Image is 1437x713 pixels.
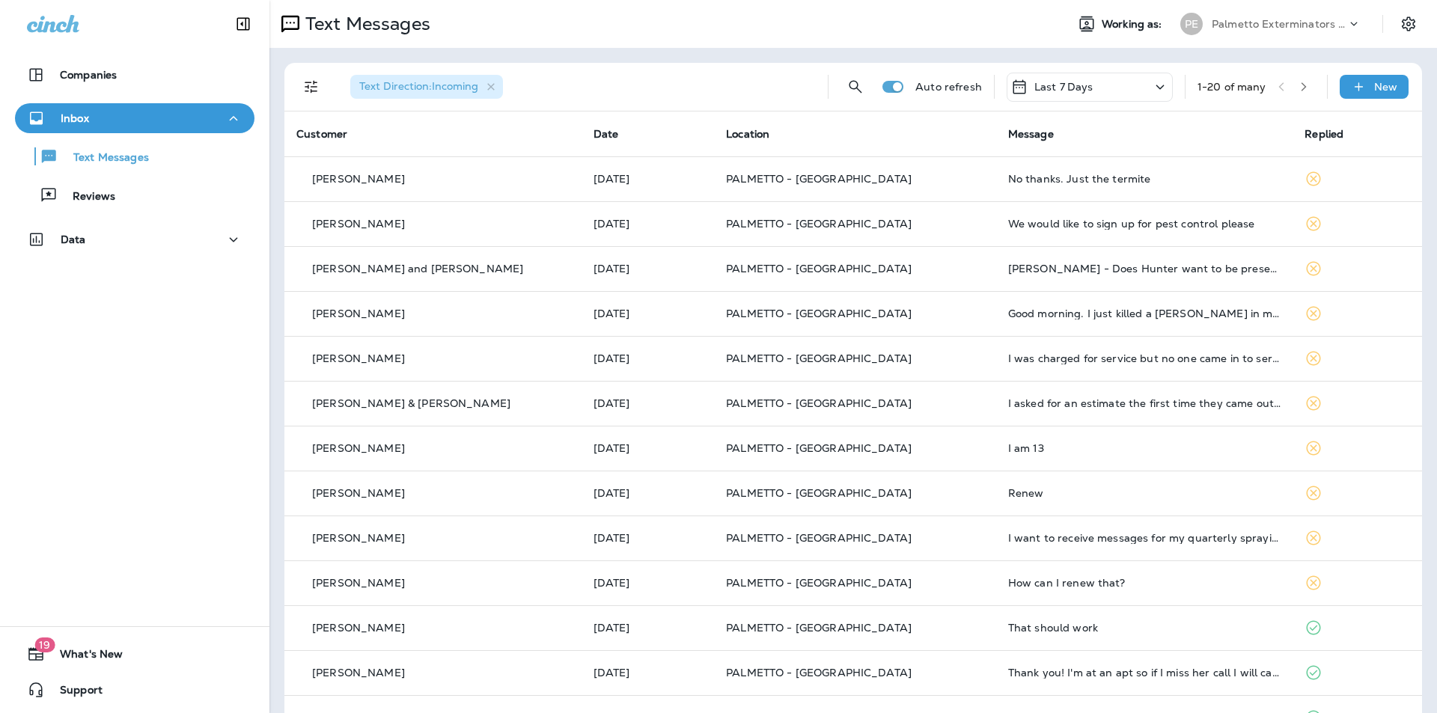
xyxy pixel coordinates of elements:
p: [PERSON_NAME] [312,622,405,634]
span: Customer [296,127,347,141]
p: New [1374,81,1397,93]
div: Renew [1008,487,1281,499]
div: I want to receive messages for my quarterly spraying. No others [1008,532,1281,544]
div: 1 - 20 of many [1197,81,1266,93]
button: Support [15,675,254,705]
span: PALMETTO - [GEOGRAPHIC_DATA] [726,486,912,500]
span: PALMETTO - [GEOGRAPHIC_DATA] [726,172,912,186]
div: Text Direction:Incoming [350,75,503,99]
p: Aug 6, 2025 08:48 AM [594,667,702,679]
p: Auto refresh [915,81,982,93]
span: Support [45,684,103,702]
span: PALMETTO - [GEOGRAPHIC_DATA] [726,397,912,410]
span: PALMETTO - [GEOGRAPHIC_DATA] [726,666,912,679]
p: Aug 6, 2025 09:39 AM [594,622,702,634]
div: I was charged for service but no one came in to service the house [1008,352,1281,364]
p: Aug 8, 2025 11:09 AM [594,307,702,319]
span: Replied [1305,127,1343,141]
span: Message [1008,127,1054,141]
p: Text Messages [299,13,430,35]
p: [PERSON_NAME] & [PERSON_NAME] [312,397,510,409]
p: [PERSON_NAME] [312,218,405,230]
span: PALMETTO - [GEOGRAPHIC_DATA] [726,531,912,545]
div: No thanks. Just the termite [1008,173,1281,185]
button: Filters [296,72,326,102]
p: Aug 8, 2025 10:46 AM [594,352,702,364]
span: PALMETTO - [GEOGRAPHIC_DATA] [726,621,912,634]
p: Aug 6, 2025 12:30 PM [594,577,702,589]
div: Thank you! I'm at an apt so if I miss her call I will call right back [1008,667,1281,679]
p: Companies [60,69,117,81]
div: Jason - Does Hunter want to be present when contractor takes out more drywall? Scheduled for week... [1008,263,1281,275]
div: We would like to sign up for pest control please [1008,218,1281,230]
span: PALMETTO - [GEOGRAPHIC_DATA] [726,307,912,320]
p: [PERSON_NAME] and [PERSON_NAME] [312,263,523,275]
p: Last 7 Days [1034,81,1093,93]
p: [PERSON_NAME] [312,532,405,544]
p: Aug 8, 2025 10:18 AM [594,532,702,544]
p: Aug 8, 2025 10:21 AM [594,487,702,499]
p: [PERSON_NAME] [312,577,405,589]
button: Companies [15,60,254,90]
button: 19What's New [15,639,254,669]
span: 19 [34,637,55,652]
div: PE [1180,13,1203,35]
p: Reviews [58,190,115,204]
button: Search Messages [840,72,870,102]
span: What's New [45,648,123,666]
span: PALMETTO - [GEOGRAPHIC_DATA] [726,352,912,365]
p: [PERSON_NAME] [312,352,405,364]
span: Location [726,127,769,141]
button: Collapse Sidebar [222,9,264,39]
div: How can I renew that? [1008,577,1281,589]
p: [PERSON_NAME] [312,442,405,454]
p: [PERSON_NAME] [312,173,405,185]
span: PALMETTO - [GEOGRAPHIC_DATA] [726,576,912,590]
div: I asked for an estimate the first time they came out to treat but no one ever scheduled it. [1008,397,1281,409]
span: PALMETTO - [GEOGRAPHIC_DATA] [726,441,912,455]
p: Aug 8, 2025 10:39 AM [594,397,702,409]
p: Data [61,233,86,245]
p: Aug 8, 2025 12:28 PM [594,218,702,230]
p: Palmetto Exterminators LLC [1212,18,1346,30]
button: Data [15,224,254,254]
div: That should work [1008,622,1281,634]
button: Inbox [15,103,254,133]
p: Aug 8, 2025 01:16 PM [594,173,702,185]
p: [PERSON_NAME] [312,307,405,319]
button: Settings [1395,10,1422,37]
div: I am 13 [1008,442,1281,454]
span: PALMETTO - [GEOGRAPHIC_DATA] [726,217,912,230]
button: Text Messages [15,141,254,172]
span: PALMETTO - [GEOGRAPHIC_DATA] [726,262,912,275]
span: Text Direction : Incoming [359,79,478,93]
p: [PERSON_NAME] [312,487,405,499]
p: Text Messages [58,151,149,165]
p: Inbox [61,112,89,124]
p: Aug 8, 2025 10:29 AM [594,442,702,454]
p: [PERSON_NAME] [312,667,405,679]
div: Good morning. I just killed a roach in my kitchen. I've seen a couple of dead ones on the ground ... [1008,307,1281,319]
p: Aug 8, 2025 12:21 PM [594,263,702,275]
button: Reviews [15,180,254,211]
span: Date [594,127,619,141]
span: Working as: [1102,18,1165,31]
